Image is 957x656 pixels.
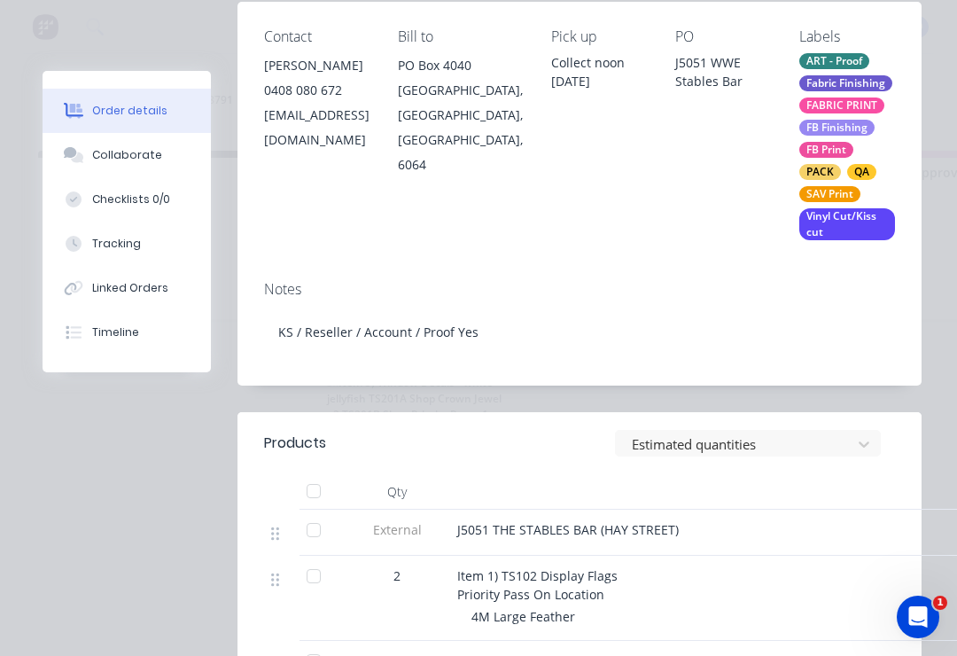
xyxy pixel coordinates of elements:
[398,28,523,45] div: Bill to
[92,147,162,163] div: Collaborate
[471,608,575,625] span: 4M Large Feather
[457,521,679,538] span: J5051 THE STABLES BAR (HAY STREET)
[799,208,895,240] div: Vinyl Cut/Kiss cut
[43,310,211,355] button: Timeline
[799,75,892,91] div: Fabric Finishing
[264,281,895,298] div: Notes
[344,474,450,510] div: Qty
[264,53,370,152] div: [PERSON_NAME]0408 080 672[EMAIL_ADDRESS][DOMAIN_NAME]
[933,596,947,610] span: 1
[92,191,170,207] div: Checklists 0/0
[351,520,443,539] span: External
[457,567,618,603] span: Item 1) TS102 Display Flags Priority Pass On Location
[264,28,370,45] div: Contact
[264,103,370,152] div: [EMAIL_ADDRESS][DOMAIN_NAME]
[43,222,211,266] button: Tracking
[398,53,523,78] div: PO Box 4040
[847,164,876,180] div: QA
[264,53,370,78] div: [PERSON_NAME]
[393,566,401,585] span: 2
[799,28,895,45] div: Labels
[799,142,853,158] div: FB Print
[43,266,211,310] button: Linked Orders
[897,596,939,638] iframe: Intercom live chat
[398,78,523,177] div: [GEOGRAPHIC_DATA], [GEOGRAPHIC_DATA], [GEOGRAPHIC_DATA], 6064
[799,53,869,69] div: ART - Proof
[799,164,841,180] div: PACK
[264,78,370,103] div: 0408 080 672
[264,305,895,359] div: KS / Reseller / Account / Proof Yes
[799,186,860,202] div: SAV Print
[92,103,167,119] div: Order details
[675,28,771,45] div: PO
[675,53,771,90] div: J5051 WWE Stables Bar
[92,236,141,252] div: Tracking
[799,120,875,136] div: FB Finishing
[398,53,523,177] div: PO Box 4040[GEOGRAPHIC_DATA], [GEOGRAPHIC_DATA], [GEOGRAPHIC_DATA], 6064
[43,133,211,177] button: Collaborate
[551,53,647,90] div: Collect noon [DATE]
[43,89,211,133] button: Order details
[799,98,884,113] div: FABRIC PRINT
[551,28,647,45] div: Pick up
[43,177,211,222] button: Checklists 0/0
[264,433,326,454] div: Products
[92,324,139,340] div: Timeline
[92,280,168,296] div: Linked Orders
